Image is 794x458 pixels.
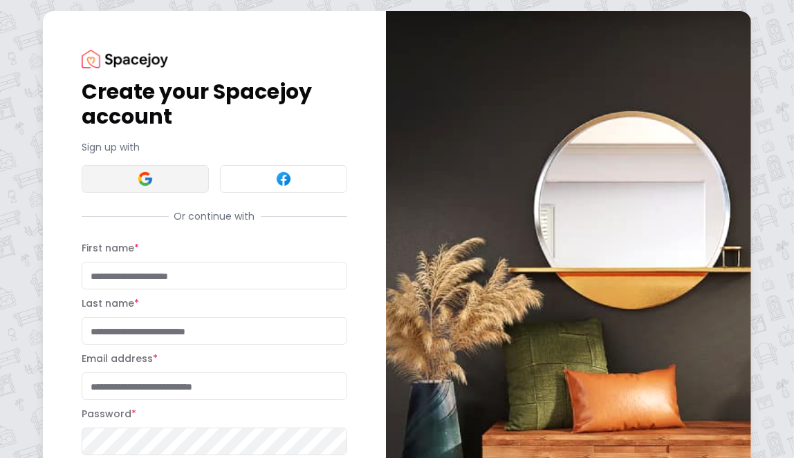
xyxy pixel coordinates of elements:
label: Last name [82,296,139,310]
span: Or continue with [169,209,261,223]
p: Sign up with [82,140,347,154]
img: Spacejoy Logo [82,50,168,68]
label: First name [82,241,139,255]
img: Google signin [137,171,154,187]
img: Facebook signin [275,171,292,187]
h1: Create your Spacejoy account [82,79,347,129]
label: Password [82,407,136,421]
label: Email address [82,352,158,365]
